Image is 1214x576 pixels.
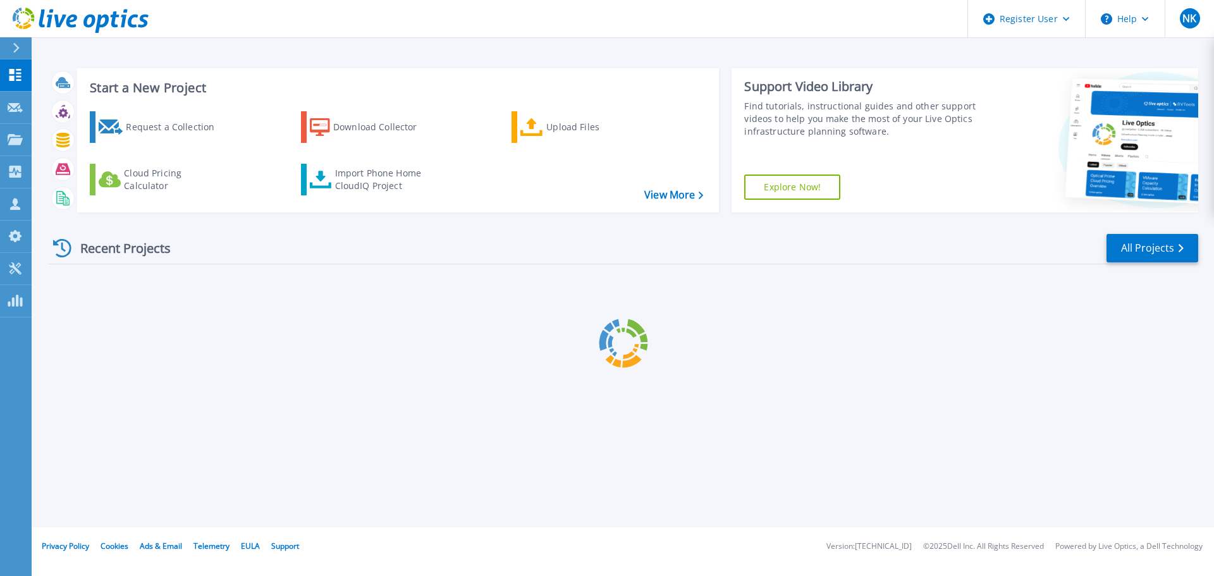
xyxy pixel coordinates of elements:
div: Find tutorials, instructional guides and other support videos to help you make the most of your L... [744,100,982,138]
div: Cloud Pricing Calculator [124,167,225,192]
a: EULA [241,541,260,551]
a: Cookies [101,541,128,551]
a: Support [271,541,299,551]
li: Powered by Live Optics, a Dell Technology [1055,542,1203,551]
a: Download Collector [301,111,442,143]
a: Privacy Policy [42,541,89,551]
div: Import Phone Home CloudIQ Project [335,167,434,192]
span: NK [1182,13,1196,23]
li: © 2025 Dell Inc. All Rights Reserved [923,542,1044,551]
div: Download Collector [333,114,434,140]
a: Cloud Pricing Calculator [90,164,231,195]
a: Telemetry [193,541,230,551]
a: Request a Collection [90,111,231,143]
li: Version: [TECHNICAL_ID] [826,542,912,551]
div: Support Video Library [744,78,982,95]
a: Ads & Email [140,541,182,551]
div: Request a Collection [126,114,227,140]
a: Explore Now! [744,175,840,200]
a: Upload Files [512,111,653,143]
div: Upload Files [546,114,647,140]
h3: Start a New Project [90,81,703,95]
div: Recent Projects [49,233,188,264]
a: View More [644,189,703,201]
a: All Projects [1107,234,1198,262]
